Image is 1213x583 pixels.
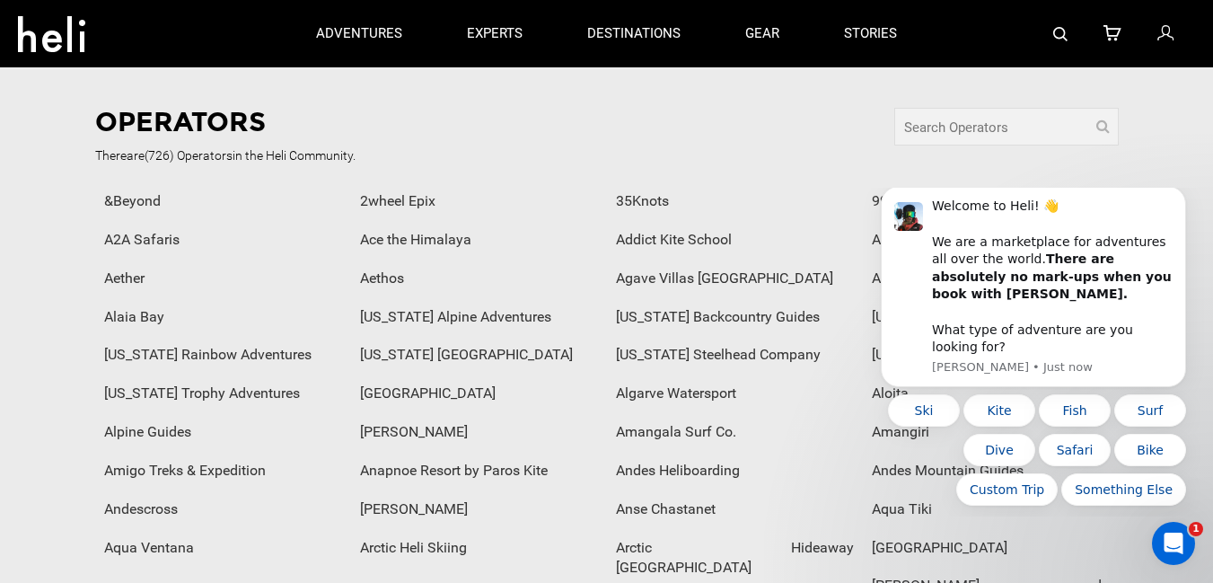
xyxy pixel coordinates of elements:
div: [PERSON_NAME] [351,490,607,529]
div: Agave Villas [GEOGRAPHIC_DATA] [607,260,863,298]
div: [GEOGRAPHIC_DATA] [863,529,1119,568]
span: s [226,148,233,163]
div: Andes Heliboarding [607,452,863,490]
div: [US_STATE] Rainbow Adventures [95,336,351,375]
div: Algarve Watersport [607,375,863,413]
div: [US_STATE] Trophy Adventures [95,375,351,413]
span: There (726) Operator in the Heli Community. [95,146,812,164]
div: Aethos [351,260,607,298]
p: adventures [316,24,402,43]
button: Quick reply: Something Else [207,286,332,318]
div: Alpine Guides [95,413,351,452]
div: Anapnoe Resort by Paros Kite [351,452,607,490]
img: Profile image for Carl [40,14,69,43]
div: Aqua Ventana [95,529,351,568]
div: &Beyond [95,182,351,221]
p: experts [467,24,523,43]
div: 35Knots [607,182,863,221]
h1: Operators [95,108,812,137]
div: Welcome to Heli! 👋 We are a marketplace for adventures all over the world. What type of adventure... [78,10,319,168]
iframe: Intercom notifications message [854,188,1213,517]
div: Alaia Bay [95,298,351,337]
div: [US_STATE] Backcountry Guides [607,298,863,337]
div: Arctic Heli Skiing [351,529,607,568]
span: are [127,148,145,163]
div: [US_STATE] Alpine Adventures [351,298,607,337]
img: search-bar-icon.svg [1053,27,1068,41]
button: Quick reply: Kite [110,207,181,239]
div: [US_STATE] [GEOGRAPHIC_DATA] [351,336,607,375]
button: Quick reply: Bike [260,246,332,278]
p: destinations [587,24,681,43]
button: Quick reply: Custom Trip [102,286,204,318]
div: Message content [78,10,319,168]
div: Quick reply options [27,207,332,318]
div: Anse Chastanet [607,490,863,529]
span: 1 [1189,522,1203,536]
div: Andescross [95,490,351,529]
div: [PERSON_NAME] [351,413,607,452]
button: Quick reply: Ski [34,207,106,239]
div: [US_STATE] Steelhead Company [607,336,863,375]
div: Amigo Treks & Expedition [95,452,351,490]
div: Amangala Surf Co. [607,413,863,452]
div: [GEOGRAPHIC_DATA] [351,375,607,413]
button: Quick reply: Fish [185,207,257,239]
div: 99 [GEOGRAPHIC_DATA] [863,182,1119,221]
button: Quick reply: Dive [110,246,181,278]
b: There are absolutely no mark-ups when you book with [PERSON_NAME]. [78,64,318,113]
div: A2A Safaris [95,221,351,260]
button: Quick reply: Surf [260,207,332,239]
div: 2wheel Epix [351,182,607,221]
button: Quick reply: Safari [185,246,257,278]
iframe: Intercom live chat [1152,522,1195,565]
p: Message from Carl, sent Just now [78,172,319,188]
div: Aether [95,260,351,298]
div: Ace the Himalaya [351,221,607,260]
input: Search Operators [894,108,1119,146]
div: Addict Kite School [607,221,863,260]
